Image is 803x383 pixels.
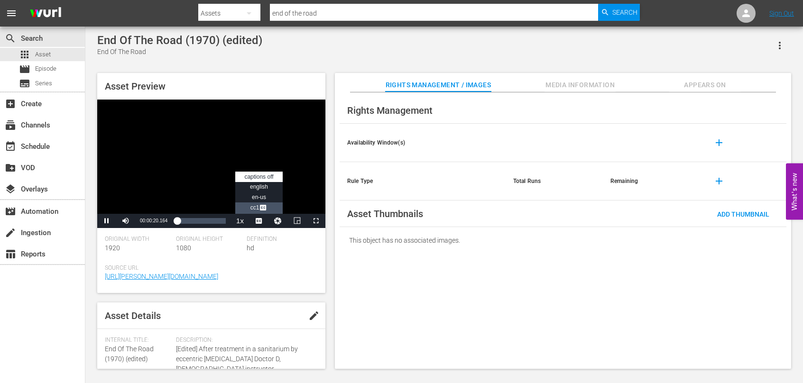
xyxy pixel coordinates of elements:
[105,310,161,321] span: Asset Details
[5,227,16,238] span: Ingestion
[545,79,616,91] span: Media Information
[303,304,325,327] button: edit
[340,227,786,254] div: This object has no associated images.
[5,98,16,109] span: Create
[5,141,16,152] span: Schedule
[244,173,273,180] span: captions off
[176,337,313,344] span: Description:
[105,345,154,363] span: End Of The Road (1970) (edited)
[176,236,242,243] span: Original Height
[105,236,171,243] span: Original Width
[105,244,120,252] span: 1920
[786,164,803,220] button: Open Feedback Widget
[710,205,777,222] button: Add Thumbnail
[347,208,423,219] span: Asset Thumbnails
[5,183,16,195] span: Overlays
[249,214,268,228] button: Captions
[669,79,740,91] span: Appears On
[176,244,191,252] span: 1080
[306,214,325,228] button: Fullscreen
[708,131,730,154] button: add
[116,214,135,228] button: Mute
[105,264,313,272] span: Source Url
[247,236,313,243] span: Definition
[19,49,30,60] span: Asset
[5,248,16,260] span: Reports
[5,119,16,131] span: Channels
[769,9,794,17] a: Sign Out
[250,204,268,211] span: CC1
[140,218,167,223] span: 00:00:20.164
[6,8,17,19] span: menu
[35,50,51,59] span: Asset
[105,273,218,280] a: [URL][PERSON_NAME][DOMAIN_NAME]
[97,100,325,228] div: Video Player
[506,162,603,201] th: Total Runs
[713,175,725,187] span: add
[105,337,171,344] span: Internal Title:
[710,210,777,218] span: Add Thumbnail
[268,214,287,228] button: Jump To Time
[713,137,725,148] span: add
[347,105,433,116] span: Rights Management
[598,4,640,21] button: Search
[386,79,491,91] span: Rights Management / Images
[97,34,262,47] div: End Of The Road (1970) (edited)
[252,194,266,201] span: en-us
[19,78,30,89] span: Series
[5,33,16,44] span: Search
[105,81,166,92] span: Asset Preview
[340,124,506,162] th: Availability Window(s)
[35,79,52,88] span: Series
[23,2,68,25] img: ans4CAIJ8jUAAAAAAAAAAAAAAAAAAAAAAAAgQb4GAAAAAAAAAAAAAAAAAAAAAAAAJMjXAAAAAAAAAAAAAAAAAAAAAAAAgAT5G...
[97,47,262,57] div: End Of The Road
[247,244,254,252] span: hd
[708,170,730,192] button: add
[5,206,16,217] span: Automation
[97,214,116,228] button: Pause
[603,162,700,201] th: Remaining
[5,162,16,173] span: VOD
[19,64,30,75] span: Episode
[287,214,306,228] button: Picture-in-Picture
[340,162,506,201] th: Rule Type
[35,64,56,73] span: Episode
[308,310,320,321] span: edit
[250,183,268,190] span: english
[177,218,226,224] div: Progress Bar
[612,4,637,21] span: Search
[231,214,249,228] button: Playback Rate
